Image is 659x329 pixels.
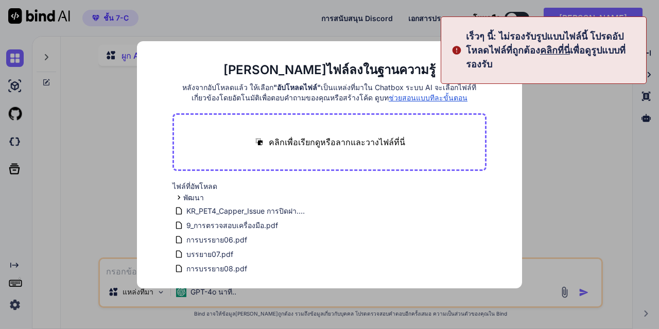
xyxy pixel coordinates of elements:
font: บรรยาย07.pdf [186,250,233,258]
font: KR_PET4_Capper_Issue การปิดฝา.pdf [186,206,310,215]
font: พัฒนา [183,193,204,202]
font: การบรรยาย08.pdf [186,264,247,273]
font: ไฟล์ที่อัพโหลด [172,182,217,191]
font: 9_การตรวจสอบเครื่องมือ.pdf [186,221,278,230]
img: เตือน [452,29,462,71]
font: "อัปโหลดไฟล์" [273,83,321,92]
font: เพื่อดูรูปแบบที่รองรับ [466,45,626,70]
font: หลังจากอัปโหลดแล้ว ให้เลือก [182,83,273,92]
font: คลิกเพื่อเรียกดูหรือลากและวางไฟล์ที่นี่ [269,137,405,147]
font: เร็วๆ นี้: ไม่รองรับรูปแบบไฟล์นี้ โปรดอัปโหลดไฟล์ที่ถูกต้อง [466,31,623,56]
font: เป็นแหล่งที่มาใน Chatbox ระบบ AI จะเลือกไฟล์ที่เกี่ยวข้องโดยอัตโนมัติเพื่อตอบคำถามของคุณหรือสร้าง... [192,83,477,102]
font: คลิกที่นี่ [540,45,570,56]
font: [PERSON_NAME]ไฟล์ลงในฐานความรู้ [223,62,436,77]
font: ช่วยสอนแบบทีละขั้นตอน [389,93,467,102]
font: การบรรยาย06.pdf [186,235,247,244]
